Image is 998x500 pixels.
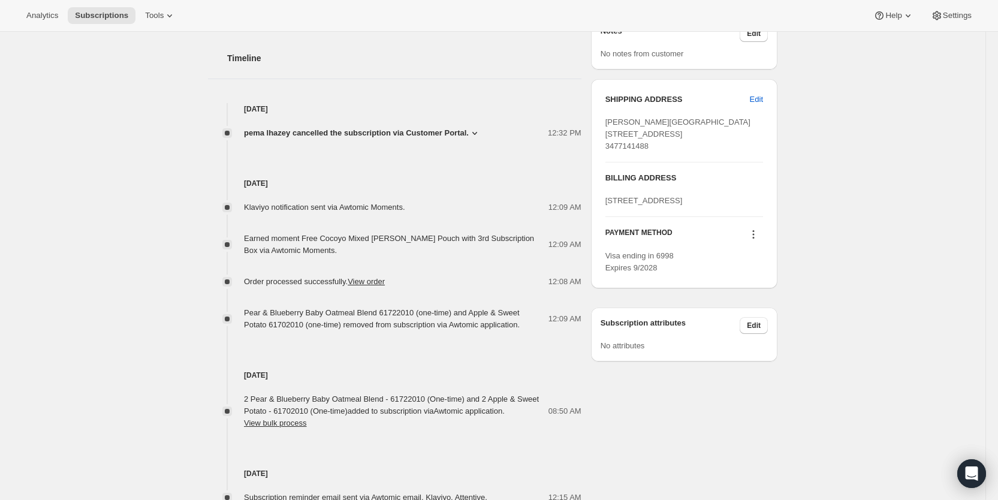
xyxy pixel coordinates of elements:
span: 12:32 PM [548,127,581,139]
span: 08:50 AM [548,405,581,417]
button: Edit [740,25,768,42]
span: Subscriptions [75,11,128,20]
span: [PERSON_NAME][GEOGRAPHIC_DATA][STREET_ADDRESS] 3477141488 [605,118,750,150]
h3: Subscription attributes [601,317,740,334]
span: 12:08 AM [548,276,581,288]
span: No attributes [601,341,645,350]
span: Visa ending in 6998 Expires 9/2028 [605,251,674,272]
h3: BILLING ADDRESS [605,172,763,184]
button: View bulk process [244,418,307,427]
button: Help [866,7,921,24]
button: Tools [138,7,183,24]
span: Klaviyo notification sent via Awtomic Moments. [244,203,405,212]
span: Tools [145,11,164,20]
button: Subscriptions [68,7,135,24]
span: Edit [747,29,761,38]
span: 12:09 AM [548,313,581,325]
span: No notes from customer [601,49,684,58]
span: Order processed successfully. [244,277,385,286]
span: 12:09 AM [548,201,581,213]
span: Help [885,11,901,20]
h4: [DATE] [208,103,581,115]
h3: PAYMENT METHOD [605,228,673,244]
h3: SHIPPING ADDRESS [605,94,750,106]
h4: [DATE] [208,369,581,381]
button: Edit [740,317,768,334]
span: 12:09 AM [548,239,581,251]
h3: Notes [601,25,740,42]
button: Analytics [19,7,65,24]
h4: [DATE] [208,177,581,189]
button: Settings [924,7,979,24]
span: [STREET_ADDRESS] [605,196,683,205]
span: Earned moment Free Cocoyo Mixed [PERSON_NAME] Pouch with 3rd Subscription Box via Awtomic Moments. [244,234,534,255]
button: pema lhazey cancelled the subscription via Customer Portal. [244,127,481,139]
span: Settings [943,11,972,20]
a: View order [348,277,385,286]
div: Open Intercom Messenger [957,459,986,488]
span: Analytics [26,11,58,20]
span: Edit [750,94,763,106]
span: 2 Pear & Blueberry Baby Oatmeal Blend - 61722010 (One-time) and 2 Apple & Sweet Potato - 61702010... [244,394,539,427]
h4: [DATE] [208,468,581,480]
span: Pear & Blueberry Baby Oatmeal Blend 61722010 (one-time) and Apple & Sweet Potato 61702010 (one-ti... [244,308,520,329]
span: pema lhazey cancelled the subscription via Customer Portal. [244,127,469,139]
button: Edit [743,90,770,109]
h2: Timeline [227,52,581,64]
span: Edit [747,321,761,330]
